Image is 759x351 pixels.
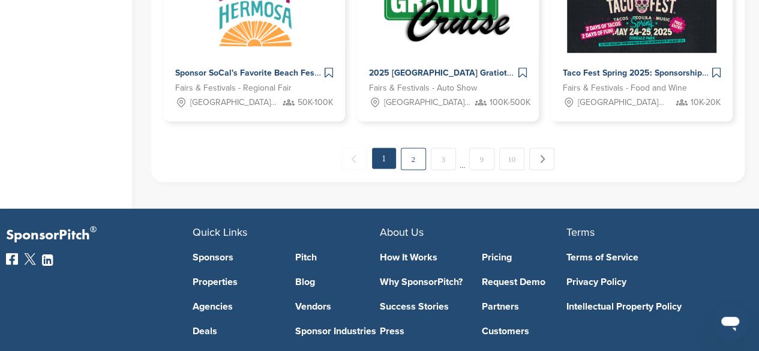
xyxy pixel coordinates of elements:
a: Success Stories [380,301,464,311]
span: [GEOGRAPHIC_DATA], [GEOGRAPHIC_DATA] [384,96,472,109]
span: ® [90,221,97,236]
a: 3 [431,148,456,170]
a: How It Works [380,252,464,262]
a: Pricing [482,252,566,262]
a: 10 [499,148,524,170]
span: [GEOGRAPHIC_DATA], [GEOGRAPHIC_DATA] [190,96,278,109]
span: Sponsor SoCal's Favorite Beach Festival & Reach 120K+ [175,68,391,78]
a: Agencies [193,301,277,311]
span: 100K-500K [490,96,530,109]
span: 50K-100K [298,96,333,109]
span: Fairs & Festivals - Auto Show [369,82,477,95]
a: Sponsor Industries [295,326,380,335]
span: Terms [566,225,595,238]
span: Fairs & Festivals - Regional Fair [175,82,292,95]
a: 2 [401,148,426,170]
span: [GEOGRAPHIC_DATA], [GEOGRAPHIC_DATA] [578,96,665,109]
a: Partners [482,301,566,311]
a: Pitch [295,252,380,262]
em: 1 [372,148,396,169]
a: Press [380,326,464,335]
span: ← Previous [342,148,367,170]
a: Request Demo [482,277,566,286]
span: 10K-20K [691,96,721,109]
iframe: Button to launch messaging window [711,303,749,341]
span: About Us [380,225,424,238]
a: Intellectual Property Policy [566,301,735,311]
a: Vendors [295,301,380,311]
span: Quick Links [193,225,247,238]
img: Facebook [6,253,18,265]
a: Properties [193,277,277,286]
a: Blog [295,277,380,286]
a: Sponsors [193,252,277,262]
a: Next → [529,148,554,170]
a: Deals [193,326,277,335]
span: 2025 [GEOGRAPHIC_DATA] Gratiot Cruise [369,68,535,78]
img: Twitter [24,253,36,265]
a: Why SponsorPitch? [380,277,464,286]
span: … [460,148,466,169]
a: Customers [482,326,566,335]
span: Fairs & Festivals - Food and Wine [563,82,687,95]
a: Terms of Service [566,252,735,262]
p: SponsorPitch [6,226,193,244]
a: Privacy Policy [566,277,735,286]
a: 9 [469,148,494,170]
